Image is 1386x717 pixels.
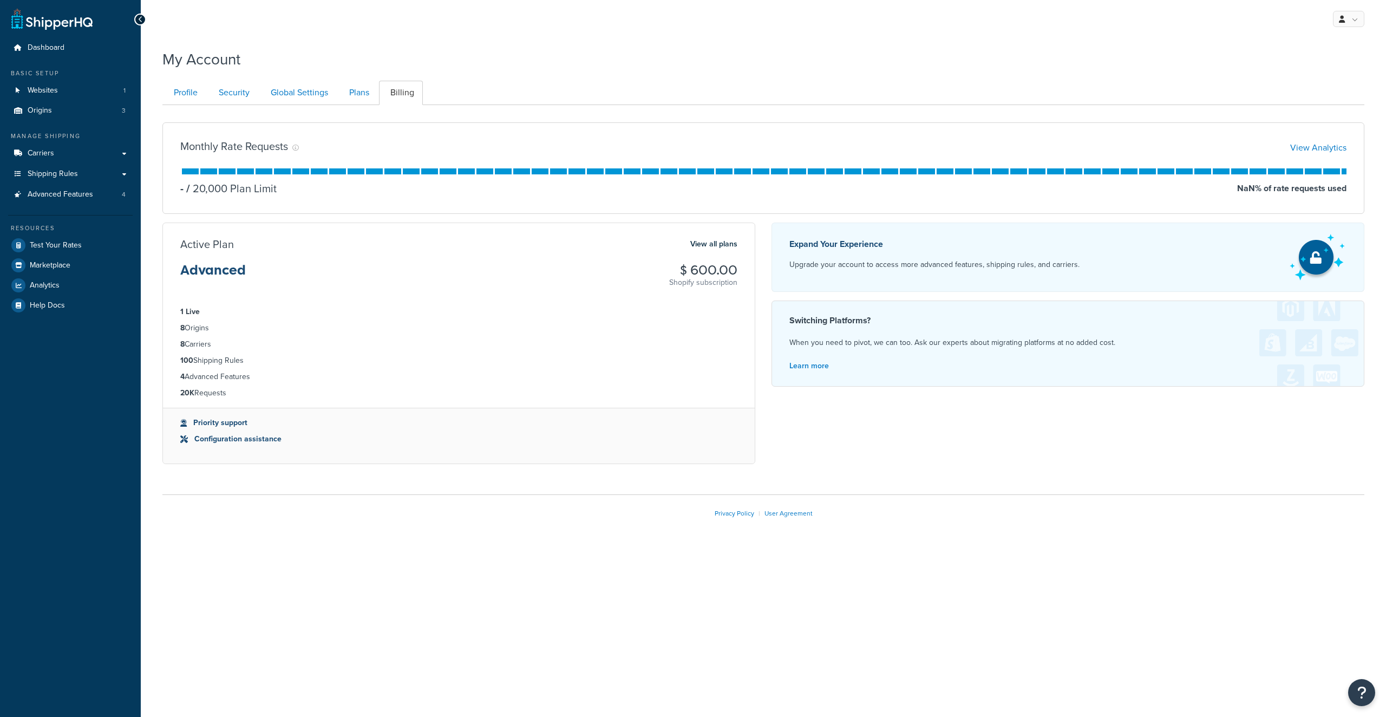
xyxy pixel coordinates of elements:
[759,509,760,518] span: |
[8,236,133,255] a: Test Your Rates
[180,238,234,250] h3: Active Plan
[715,509,754,518] a: Privacy Policy
[162,81,206,105] a: Profile
[28,106,52,115] span: Origins
[379,81,423,105] a: Billing
[8,101,133,121] a: Origins 3
[1290,141,1346,154] a: View Analytics
[8,296,133,315] a: Help Docs
[1237,181,1346,196] p: NaN % of rate requests used
[772,223,1364,292] a: Expand Your Experience Upgrade your account to access more advanced features, shipping rules, and...
[122,106,126,115] span: 3
[180,306,200,317] strong: 1 Live
[180,417,737,429] li: Priority support
[186,180,190,197] span: /
[8,132,133,141] div: Manage Shipping
[8,101,133,121] li: Origins
[180,338,737,350] li: Carriers
[180,371,185,382] strong: 4
[8,81,133,101] li: Websites
[8,38,133,58] a: Dashboard
[28,43,64,53] span: Dashboard
[789,314,1346,327] h4: Switching Platforms?
[1348,679,1375,706] button: Open Resource Center
[789,237,1080,252] p: Expand Your Experience
[180,263,246,286] h3: Advanced
[180,387,737,399] li: Requests
[8,256,133,275] a: Marketplace
[180,433,737,445] li: Configuration assistance
[180,181,184,196] p: -
[30,261,70,270] span: Marketplace
[764,509,813,518] a: User Agreement
[28,170,78,179] span: Shipping Rules
[30,281,60,290] span: Analytics
[669,263,737,277] h3: $ 600.00
[180,371,737,383] li: Advanced Features
[28,149,54,158] span: Carriers
[123,86,126,95] span: 1
[180,140,288,152] h3: Monthly Rate Requests
[690,237,737,251] a: View all plans
[8,224,133,233] div: Resources
[122,190,126,199] span: 4
[184,181,277,196] p: 20,000 Plan Limit
[28,86,58,95] span: Websites
[669,277,737,288] p: Shopify subscription
[180,338,185,350] strong: 8
[789,360,829,371] a: Learn more
[180,322,737,334] li: Origins
[8,81,133,101] a: Websites 1
[259,81,337,105] a: Global Settings
[789,257,1080,272] p: Upgrade your account to access more advanced features, shipping rules, and carriers.
[180,355,737,367] li: Shipping Rules
[789,336,1346,350] p: When you need to pivot, we can too. Ask our experts about migrating platforms at no added cost.
[338,81,378,105] a: Plans
[8,144,133,164] a: Carriers
[180,355,193,366] strong: 100
[8,164,133,184] a: Shipping Rules
[30,301,65,310] span: Help Docs
[8,276,133,295] a: Analytics
[207,81,258,105] a: Security
[162,49,240,70] h1: My Account
[8,185,133,205] li: Advanced Features
[180,387,194,399] strong: 20K
[180,322,185,334] strong: 8
[8,185,133,205] a: Advanced Features 4
[30,241,82,250] span: Test Your Rates
[28,190,93,199] span: Advanced Features
[8,69,133,78] div: Basic Setup
[11,8,93,30] a: ShipperHQ Home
